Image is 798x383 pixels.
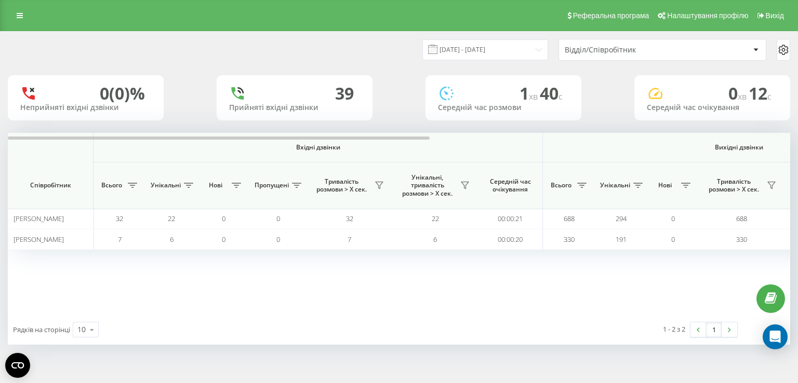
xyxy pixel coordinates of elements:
[312,177,371,194] span: Тривалість розмови > Х сек.
[433,235,437,244] span: 6
[222,235,225,244] span: 0
[671,235,675,244] span: 0
[348,235,351,244] span: 7
[397,173,457,198] span: Унікальні, тривалість розмови > Х сек.
[20,103,151,112] div: Неприйняті вхідні дзвінки
[478,229,543,249] td: 00:00:20
[652,181,678,189] span: Нові
[704,177,764,194] span: Тривалість розмови > Х сек.
[738,91,749,102] span: хв
[616,235,627,244] span: 191
[600,181,630,189] span: Унікальні
[121,143,515,152] span: Вхідні дзвінки
[486,177,535,194] span: Середній час очікування
[276,235,280,244] span: 0
[706,322,722,337] a: 1
[99,181,125,189] span: Всього
[663,324,685,334] div: 1 - 2 з 2
[749,82,772,104] span: 12
[564,235,575,244] span: 330
[118,235,122,244] span: 7
[335,84,354,103] div: 39
[116,214,123,223] span: 32
[170,235,174,244] span: 6
[564,214,575,223] span: 688
[229,103,360,112] div: Прийняті вхідні дзвінки
[14,235,64,244] span: [PERSON_NAME]
[565,46,689,54] div: Відділ/Співробітник
[17,181,84,189] span: Співробітник
[255,181,289,189] span: Пропущені
[14,214,64,223] span: [PERSON_NAME]
[276,214,280,223] span: 0
[616,214,627,223] span: 294
[346,214,353,223] span: 32
[203,181,229,189] span: Нові
[222,214,225,223] span: 0
[573,11,649,20] span: Реферальна програма
[548,181,574,189] span: Всього
[736,214,747,223] span: 688
[667,11,748,20] span: Налаштування профілю
[763,324,788,349] div: Open Intercom Messenger
[728,82,749,104] span: 0
[168,214,175,223] span: 22
[558,91,563,102] span: c
[5,353,30,378] button: Open CMP widget
[671,214,675,223] span: 0
[478,209,543,229] td: 00:00:21
[529,91,540,102] span: хв
[647,103,778,112] div: Середній час очікування
[151,181,181,189] span: Унікальні
[736,235,747,244] span: 330
[77,324,86,335] div: 10
[540,82,563,104] span: 40
[767,91,772,102] span: c
[13,325,70,334] span: Рядків на сторінці
[432,214,439,223] span: 22
[520,82,540,104] span: 1
[100,84,145,103] div: 0 (0)%
[438,103,569,112] div: Середній час розмови
[766,11,784,20] span: Вихід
